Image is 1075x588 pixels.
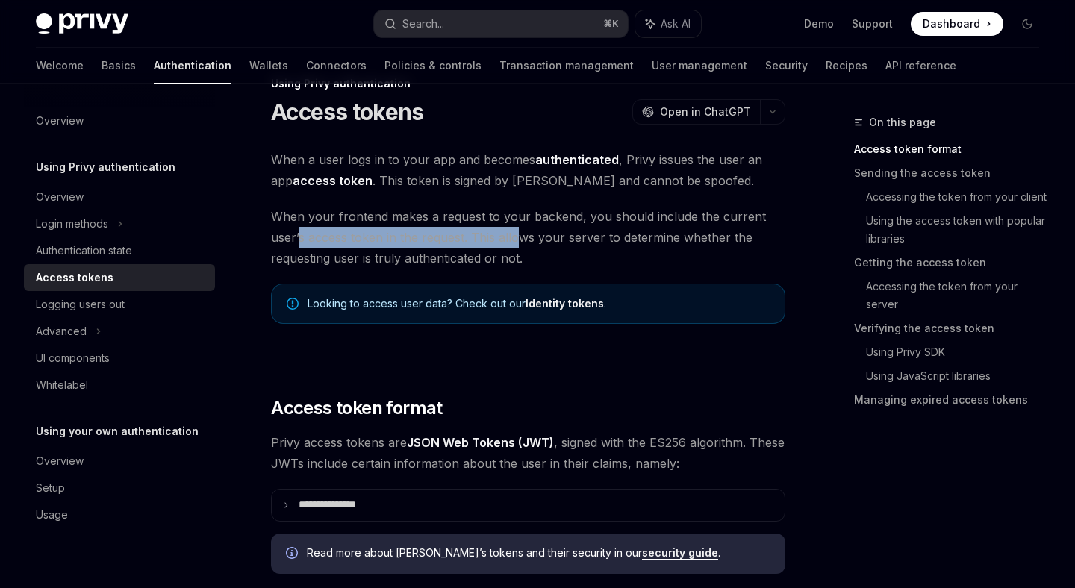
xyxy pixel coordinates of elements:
button: Open in ChatGPT [632,99,760,125]
span: When your frontend makes a request to your backend, you should include the current user’s access ... [271,206,785,269]
div: Authentication state [36,242,132,260]
a: security guide [642,546,718,560]
div: Login methods [36,215,108,233]
div: Advanced [36,322,87,340]
a: Verifying the access token [854,316,1051,340]
div: Setup [36,479,65,497]
a: Demo [804,16,834,31]
a: API reference [885,48,956,84]
svg: Info [286,547,301,562]
span: Dashboard [923,16,980,31]
a: Transaction management [499,48,634,84]
a: Access tokens [24,264,215,291]
a: Setup [24,475,215,501]
a: Security [765,48,808,84]
a: Usage [24,501,215,528]
a: Support [852,16,893,31]
a: Sending the access token [854,161,1051,185]
span: Privy access tokens are , signed with the ES256 algorithm. These JWTs include certain information... [271,432,785,474]
a: Using the access token with popular libraries [866,209,1051,251]
div: Overview [36,452,84,470]
strong: access token [293,173,373,188]
span: Ask AI [661,16,691,31]
a: Logging users out [24,291,215,318]
button: Search...⌘K [374,10,627,37]
a: JSON Web Tokens (JWT) [407,435,554,451]
a: Overview [24,184,215,210]
a: Basics [102,48,136,84]
strong: authenticated [535,152,619,167]
a: Using JavaScript libraries [866,364,1051,388]
span: On this page [869,113,936,131]
span: Read more about [PERSON_NAME]’s tokens and their security in our . [307,545,770,560]
div: Overview [36,188,84,206]
a: Recipes [826,48,867,84]
a: Whitelabel [24,372,215,398]
h1: Access tokens [271,98,423,125]
div: Whitelabel [36,376,88,394]
a: Using Privy SDK [866,340,1051,364]
h5: Using your own authentication [36,422,199,440]
a: Wallets [249,48,288,84]
a: Identity tokens [526,297,604,310]
h5: Using Privy authentication [36,158,175,176]
a: Authentication state [24,237,215,264]
span: Access token format [271,396,443,420]
div: Logging users out [36,295,125,313]
span: Open in ChatGPT [660,104,751,119]
img: dark logo [36,13,128,34]
div: Access tokens [36,269,113,287]
a: Managing expired access tokens [854,388,1051,412]
button: Ask AI [635,10,701,37]
a: Accessing the token from your client [866,185,1051,209]
span: Looking to access user data? Check out our . [308,296,770,311]
a: User management [652,48,747,84]
div: Usage [36,506,68,524]
a: Getting the access token [854,251,1051,275]
a: Overview [24,107,215,134]
a: Access token format [854,137,1051,161]
span: When a user logs in to your app and becomes , Privy issues the user an app . This token is signed... [271,149,785,191]
div: UI components [36,349,110,367]
a: Accessing the token from your server [866,275,1051,316]
a: Welcome [36,48,84,84]
div: Overview [36,112,84,130]
div: Search... [402,15,444,33]
a: Policies & controls [384,48,482,84]
a: Overview [24,448,215,475]
svg: Note [287,298,299,310]
a: Authentication [154,48,231,84]
button: Toggle dark mode [1015,12,1039,36]
span: ⌘ K [603,18,619,30]
a: UI components [24,345,215,372]
div: Using Privy authentication [271,76,785,91]
a: Dashboard [911,12,1003,36]
a: Connectors [306,48,367,84]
